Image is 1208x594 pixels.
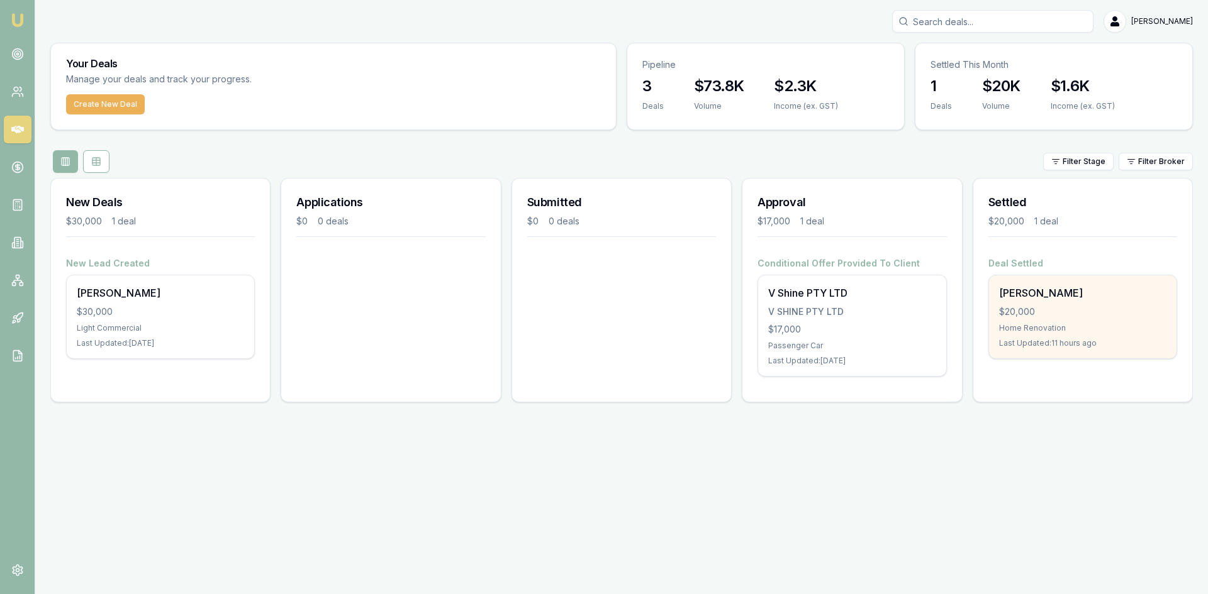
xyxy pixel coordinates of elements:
[892,10,1093,33] input: Search deals
[931,76,952,96] h3: 1
[1138,157,1185,167] span: Filter Broker
[66,72,388,87] p: Manage your deals and track your progress.
[1119,153,1193,170] button: Filter Broker
[1034,215,1058,228] div: 1 deal
[1063,157,1105,167] span: Filter Stage
[642,101,664,111] div: Deals
[931,58,1177,71] p: Settled This Month
[999,323,1166,333] div: Home Renovation
[66,58,601,69] h3: Your Deals
[1051,76,1115,96] h3: $1.6K
[758,215,790,228] div: $17,000
[768,285,936,300] div: V Shine PTY LTD
[774,76,838,96] h3: $2.3K
[112,215,136,228] div: 1 deal
[694,101,744,111] div: Volume
[1043,153,1114,170] button: Filter Stage
[758,194,946,211] h3: Approval
[66,94,145,114] button: Create New Deal
[758,257,946,270] h4: Conditional Offer Provided To Client
[66,257,255,270] h4: New Lead Created
[999,338,1166,348] div: Last Updated: 11 hours ago
[77,285,244,300] div: [PERSON_NAME]
[988,257,1177,270] h4: Deal Settled
[774,101,838,111] div: Income (ex. GST)
[982,76,1021,96] h3: $20K
[1131,16,1193,26] span: [PERSON_NAME]
[318,215,349,228] div: 0 deals
[527,215,539,228] div: $0
[66,194,255,211] h3: New Deals
[1051,101,1115,111] div: Income (ex. GST)
[296,215,308,228] div: $0
[66,215,102,228] div: $30,000
[768,356,936,366] div: Last Updated: [DATE]
[296,194,485,211] h3: Applications
[77,323,244,333] div: Light Commercial
[642,76,664,96] h3: 3
[768,305,936,318] div: V SHINE PTY LTD
[988,194,1177,211] h3: Settled
[800,215,824,228] div: 1 deal
[999,285,1166,300] div: [PERSON_NAME]
[642,58,889,71] p: Pipeline
[982,101,1021,111] div: Volume
[768,341,936,351] div: Passenger Car
[931,101,952,111] div: Deals
[549,215,579,228] div: 0 deals
[768,323,936,336] div: $17,000
[694,76,744,96] h3: $73.8K
[999,305,1166,318] div: $20,000
[988,215,1024,228] div: $20,000
[77,338,244,348] div: Last Updated: [DATE]
[10,13,25,28] img: emu-icon-u.png
[77,305,244,318] div: $30,000
[527,194,716,211] h3: Submitted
